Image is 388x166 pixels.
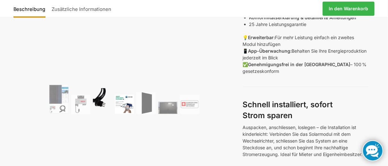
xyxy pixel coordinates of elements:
a: Zusätzliche Informationen [49,1,115,16]
strong: Erweiterbar: [248,35,275,40]
img: Steckerfertig Plug & Play mit 410 Watt [49,85,69,114]
img: Anschlusskabel-3meter_schweizer-stecker [93,88,112,114]
img: Balkonkraftwerk 405/600 Watt erweiterbar – Bild 4 [115,95,134,114]
p: 💡 Für mehr Leistung einfach ein zweites Modul hinzufügen 📱 Behalten Sie Ihre Energieproduktion je... [243,34,368,74]
a: In den Warenkorb [323,2,375,16]
img: TommaTech Vorderseite [136,92,156,114]
img: Balkonkraftwerk 405/600 Watt erweiterbar – Bild 7 [180,95,199,114]
strong: Genehmigungsfrei in der [GEOGRAPHIC_DATA] [248,62,351,67]
li: 25 Jahre Leistungsgarantie [249,21,368,28]
strong: Konformitätserklärung & detaillierte Anleitungen [249,15,357,20]
img: Balkonkraftwerk 405/600 Watt erweiterbar – Bild 6 [158,102,177,114]
img: Nep 600 [71,95,90,114]
a: Beschreibung [13,1,49,16]
strong: Schnell installiert, sofort Strom sparen [243,100,333,120]
strong: App-Überwachung: [248,48,292,54]
p: Auspacken, anschliessen, loslegen – die Installation ist kinderleicht: Verbinden Sie das Solarmod... [243,124,368,158]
